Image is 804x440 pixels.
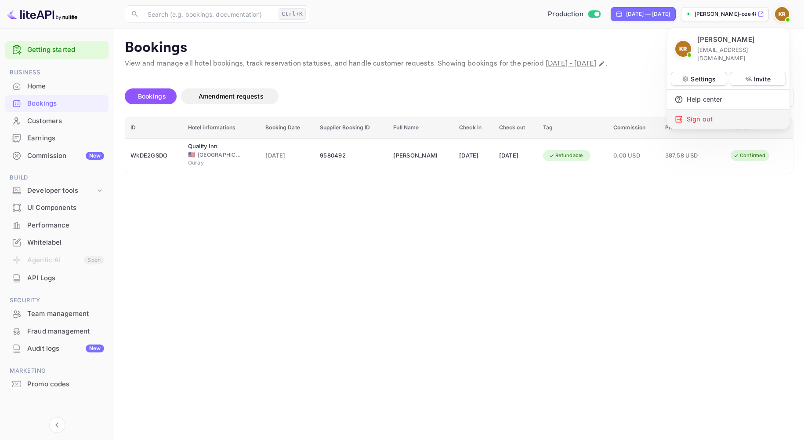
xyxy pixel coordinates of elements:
div: Help center [667,90,790,109]
p: Settings [691,74,716,84]
img: Kobus Roux [675,41,691,57]
div: Sign out [667,110,790,129]
p: Invite [754,74,771,84]
p: [EMAIL_ADDRESS][DOMAIN_NAME] [697,46,782,62]
p: [PERSON_NAME] [697,35,755,45]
